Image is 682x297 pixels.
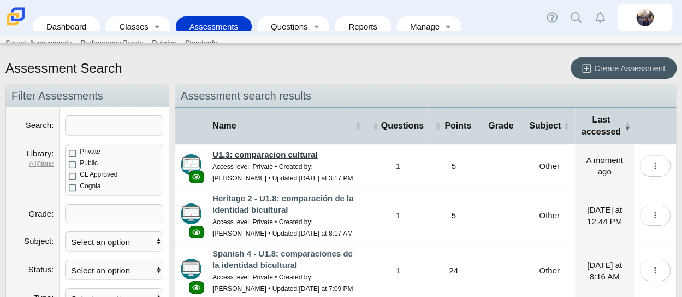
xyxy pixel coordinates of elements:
[5,59,122,78] h1: Assessment Search
[529,120,561,132] span: Subject
[212,120,353,132] span: Name
[6,85,169,107] h2: Filter Assessments
[11,159,54,168] dfn: |
[367,144,429,188] a: 1
[181,154,201,175] img: type-advanced.svg
[381,120,424,132] span: Questions
[26,149,54,158] label: Library
[65,204,163,223] tags: ​
[180,35,221,51] a: Standards
[80,171,117,178] span: CL Approved
[299,285,353,293] time: Sep 17, 2025 at 7:09 PM
[618,4,672,31] a: britta.barnhart.NdZ84j
[639,205,671,226] button: More options
[441,16,456,37] a: Toggle expanded
[524,188,575,243] td: Other
[80,148,100,155] span: Private
[587,205,622,226] time: Sep 21, 2025 at 12:44 PM
[586,155,623,176] time: Sep 22, 2025 at 8:23 AM
[28,265,54,274] label: Status
[1,35,76,51] a: Search Assessments
[624,120,628,131] span: Last accessed : Activate to remove sorting
[28,209,54,218] label: Grade
[524,144,575,188] td: Other
[181,16,246,37] a: Assessments
[429,144,478,188] td: 5
[4,5,27,28] img: Carmen School of Science & Technology
[372,120,379,131] span: Questions : Activate to sort
[212,273,353,293] small: Access level: Private • Created by: [PERSON_NAME] • Updated:
[299,230,352,237] time: Sep 19, 2025 at 8:17 AM
[38,16,94,37] a: Dashboard
[26,120,54,130] label: Search
[150,16,165,37] a: Toggle expanded
[4,20,27,30] a: Carmen School of Science & Technology
[76,35,147,51] a: Performance Bands
[38,160,54,167] a: None
[588,5,612,30] a: Alerts
[367,188,429,243] a: 1
[80,182,100,190] span: Cognia
[299,174,353,182] time: Sep 18, 2025 at 3:17 PM
[340,16,386,37] a: Reports
[355,120,361,131] span: Name : Activate to sort
[580,114,622,138] span: Last accessed
[402,16,441,37] a: Manage
[571,57,677,79] a: Create Assessment
[587,260,622,281] time: Sep 19, 2025 at 8:16 AM
[212,163,353,182] small: Access level: Private • Created by: [PERSON_NAME] • Updated:
[175,85,676,107] h2: Assessment search results
[639,155,671,177] button: More options
[212,150,318,159] a: U1.3: comparacion cultural
[563,120,570,131] span: Subject : Activate to sort
[24,236,54,246] label: Subject
[80,159,98,167] span: Public
[212,194,353,214] a: Heritage 2 - U1.8: comparación de la identidad bicultural
[429,188,478,243] td: 5
[443,120,473,132] span: Points
[111,16,149,37] a: Classes
[309,16,324,37] a: Toggle expanded
[483,120,518,132] span: Grade
[181,203,201,224] img: type-advanced.svg
[594,63,665,73] span: Create Assessment
[212,249,353,270] a: Spanish 4 - U1.8: comparaciones de la identidad bicultural
[435,120,441,131] span: Points : Activate to sort
[181,259,201,279] img: type-advanced.svg
[29,160,36,167] a: All
[212,218,353,237] small: Access level: Private • Created by: [PERSON_NAME] • Updated:
[263,16,309,37] a: Questions
[639,260,671,281] button: More options
[636,9,654,26] img: britta.barnhart.NdZ84j
[147,35,180,51] a: Rubrics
